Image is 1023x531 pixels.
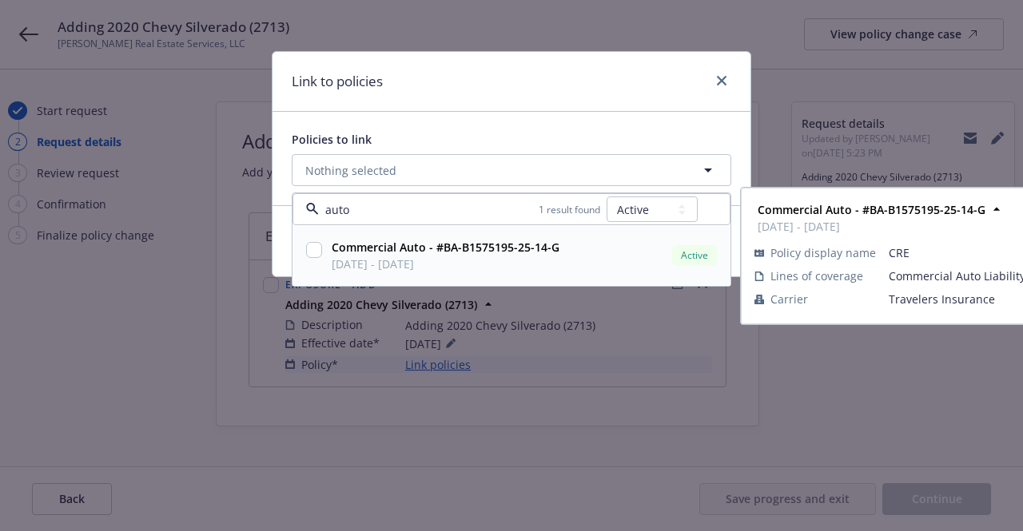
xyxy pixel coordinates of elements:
[712,71,731,90] a: close
[292,154,731,186] button: Nothing selected
[305,162,396,179] span: Nothing selected
[539,203,600,216] span: 1 result found
[770,267,863,284] span: Lines of coverage
[292,132,372,147] span: Policies to link
[758,218,985,235] span: [DATE] - [DATE]
[332,240,559,255] strong: Commercial Auto - #BA-B1575195-25-14-G
[758,202,985,217] strong: Commercial Auto - #BA-B1575195-25-14-G
[292,71,383,92] h1: Link to policies
[332,256,559,272] span: [DATE] - [DATE]
[770,291,808,307] span: Carrier
[679,248,711,263] span: Active
[770,244,876,261] span: Policy display name
[319,201,539,218] input: Filter by keyword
